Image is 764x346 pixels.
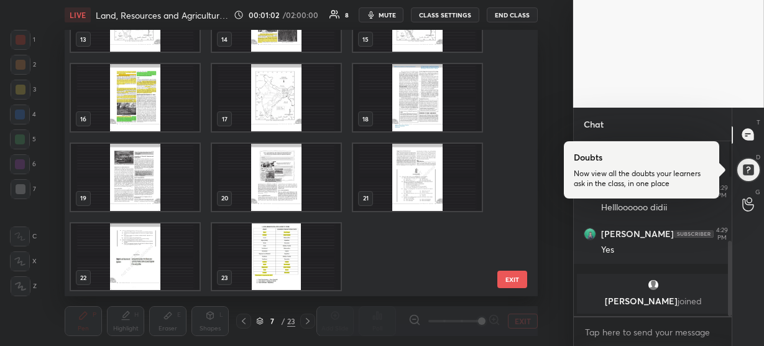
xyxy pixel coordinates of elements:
div: 6 [10,154,36,174]
p: Chat [574,108,614,141]
div: Hellloooooo didii [601,202,722,214]
button: EXIT [497,271,527,288]
img: 1759316220U8FZD6.pdf [71,144,200,211]
div: 5 [10,129,36,149]
div: 4:29 PM [716,184,728,199]
div: 8 [345,12,349,18]
img: 1759316220U8FZD6.pdf [353,144,482,211]
button: CLASS SETTINGS [411,7,479,22]
button: END CLASS [487,7,538,22]
p: D [756,152,760,162]
button: mute [359,7,403,22]
div: C [10,227,37,246]
p: [PERSON_NAME] [584,296,722,306]
img: default.png [647,279,659,291]
span: mute [379,11,396,19]
img: 1759316220U8FZD6.pdf [71,223,200,291]
img: 1759316220U8FZD6.pdf [353,64,482,131]
div: LIVE [65,7,91,22]
img: 1759316220U8FZD6.pdf [212,223,341,291]
div: grid [574,141,732,316]
p: T [757,118,760,127]
p: G [755,187,760,197]
div: X [10,251,37,271]
div: / [281,317,285,325]
div: 4 [10,105,36,124]
img: thumbnail.jpg [584,228,596,240]
div: grid [65,30,516,296]
div: 23 [287,316,295,327]
div: 2 [11,55,36,75]
h6: [PERSON_NAME] [601,228,674,240]
span: joined [677,295,701,307]
img: 4P8fHbbgJtejmAAAAAElFTkSuQmCC [674,230,714,238]
img: 1759316220U8FZD6.pdf [212,144,341,211]
div: 4:29 PM [716,227,728,241]
img: 1759316220U8FZD6.pdf [71,64,200,131]
div: 3 [11,80,36,100]
div: Yes [601,244,722,256]
img: 1759316220U8FZD6.pdf [212,64,341,131]
p: [PERSON_NAME], [PERSON_NAME], [PERSON_NAME] [584,157,722,187]
div: Z [11,276,37,296]
div: 1 [11,30,35,50]
div: 7 [11,179,36,199]
h4: Land, Resources and Agriculture - 2 | Mastery Course [96,9,229,21]
div: 7 [266,317,278,325]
